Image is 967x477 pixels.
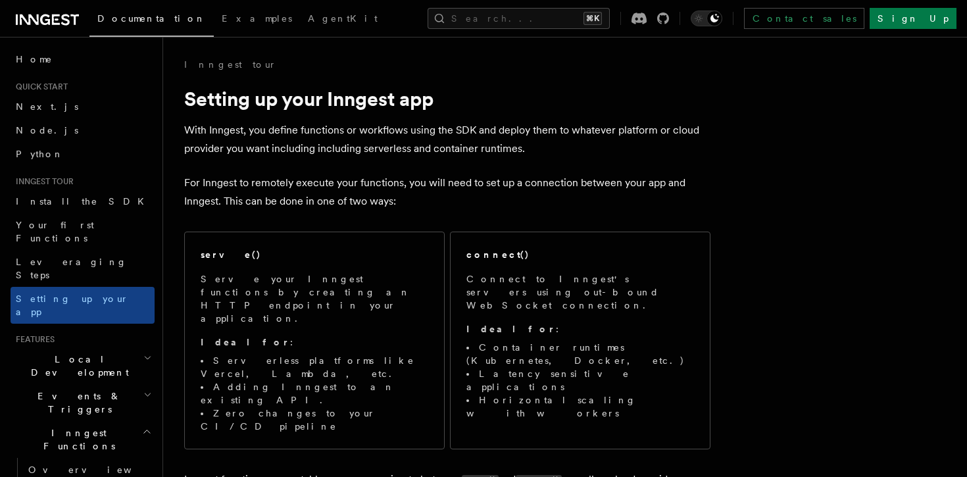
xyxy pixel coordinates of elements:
[28,464,164,475] span: Overview
[466,322,694,336] p: :
[466,367,694,393] li: Latency sensitive applications
[16,257,127,280] span: Leveraging Steps
[201,272,428,325] p: Serve your Inngest functions by creating an HTTP endpoint in your application.
[466,272,694,312] p: Connect to Inngest's servers using out-bound WebSocket connection.
[16,149,64,159] span: Python
[744,8,864,29] a: Contact sales
[11,176,74,187] span: Inngest tour
[450,232,710,449] a: connect()Connect to Inngest's servers using out-bound WebSocket connection.Ideal for:Container ru...
[428,8,610,29] button: Search...⌘K
[201,354,428,380] li: Serverless platforms like Vercel, Lambda, etc.
[11,426,142,453] span: Inngest Functions
[16,101,78,112] span: Next.js
[11,82,68,92] span: Quick start
[11,95,155,118] a: Next.js
[201,380,428,407] li: Adding Inngest to an existing API.
[184,58,276,71] a: Inngest tour
[11,189,155,213] a: Install the SDK
[691,11,722,26] button: Toggle dark mode
[11,118,155,142] a: Node.js
[201,248,261,261] h2: serve()
[300,4,385,36] a: AgentKit
[89,4,214,37] a: Documentation
[184,87,710,111] h1: Setting up your Inngest app
[97,13,206,24] span: Documentation
[11,421,155,458] button: Inngest Functions
[222,13,292,24] span: Examples
[11,142,155,166] a: Python
[16,125,78,136] span: Node.js
[11,353,143,379] span: Local Development
[184,232,445,449] a: serve()Serve your Inngest functions by creating an HTTP endpoint in your application.Ideal for:Se...
[466,341,694,367] li: Container runtimes (Kubernetes, Docker, etc.)
[466,248,530,261] h2: connect()
[11,347,155,384] button: Local Development
[201,336,428,349] p: :
[11,287,155,324] a: Setting up your app
[466,324,556,334] strong: Ideal for
[11,384,155,421] button: Events & Triggers
[308,13,378,24] span: AgentKit
[16,293,129,317] span: Setting up your app
[16,220,94,243] span: Your first Functions
[184,174,710,211] p: For Inngest to remotely execute your functions, you will need to set up a connection between your...
[214,4,300,36] a: Examples
[870,8,956,29] a: Sign Up
[466,393,694,420] li: Horizontal scaling with workers
[16,196,152,207] span: Install the SDK
[11,389,143,416] span: Events & Triggers
[184,121,710,158] p: With Inngest, you define functions or workflows using the SDK and deploy them to whatever platfor...
[11,250,155,287] a: Leveraging Steps
[201,337,290,347] strong: Ideal for
[11,213,155,250] a: Your first Functions
[11,47,155,71] a: Home
[16,53,53,66] span: Home
[11,334,55,345] span: Features
[583,12,602,25] kbd: ⌘K
[201,407,428,433] li: Zero changes to your CI/CD pipeline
